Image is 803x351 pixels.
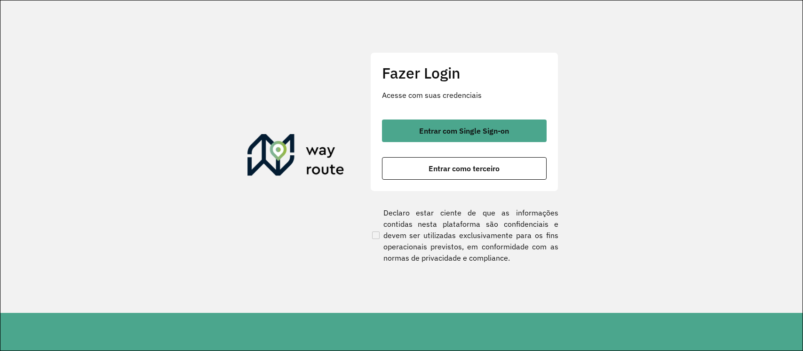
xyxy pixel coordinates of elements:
[429,165,500,172] span: Entrar como terceiro
[247,134,344,179] img: Roteirizador AmbevTech
[382,157,547,180] button: button
[382,64,547,82] h2: Fazer Login
[370,207,558,263] label: Declaro estar ciente de que as informações contidas nesta plataforma são confidenciais e devem se...
[419,127,509,135] span: Entrar com Single Sign-on
[382,89,547,101] p: Acesse com suas credenciais
[382,120,547,142] button: button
